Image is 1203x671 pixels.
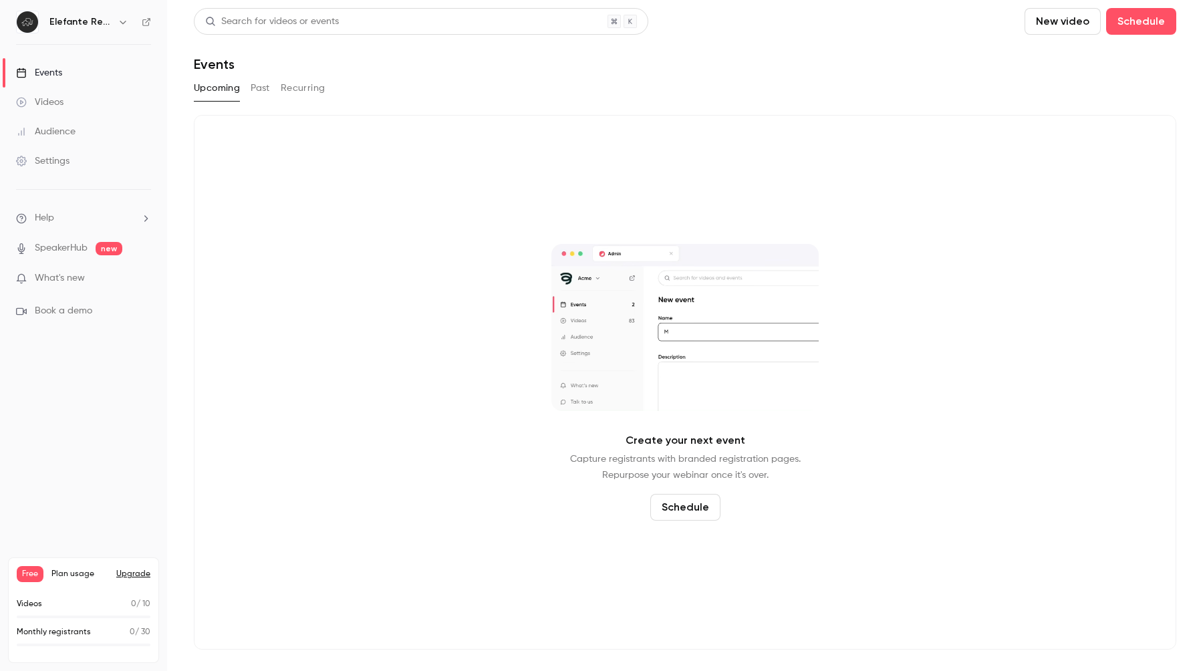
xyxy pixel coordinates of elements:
img: Elefante RevOps [17,11,38,33]
p: / 30 [130,626,150,638]
button: Schedule [650,494,720,521]
span: 0 [130,628,135,636]
p: / 10 [131,598,150,610]
p: Capture registrants with branded registration pages. Repurpose your webinar once it's over. [570,451,801,483]
button: Past [251,78,270,99]
div: Settings [16,154,70,168]
span: Help [35,211,54,225]
button: Recurring [281,78,325,99]
p: Create your next event [626,432,745,448]
span: 0 [131,600,136,608]
h6: Elefante RevOps [49,15,112,29]
button: Upgrade [116,569,150,579]
span: new [96,242,122,255]
button: Schedule [1106,8,1176,35]
a: SpeakerHub [35,241,88,255]
span: Free [17,566,43,582]
button: Upcoming [194,78,240,99]
li: help-dropdown-opener [16,211,151,225]
p: Monthly registrants [17,626,91,638]
p: Videos [17,598,42,610]
h1: Events [194,56,235,72]
span: Book a demo [35,304,92,318]
div: Events [16,66,62,80]
button: New video [1025,8,1101,35]
div: Search for videos or events [205,15,339,29]
span: What's new [35,271,85,285]
div: Videos [16,96,63,109]
div: Audience [16,125,76,138]
span: Plan usage [51,569,108,579]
